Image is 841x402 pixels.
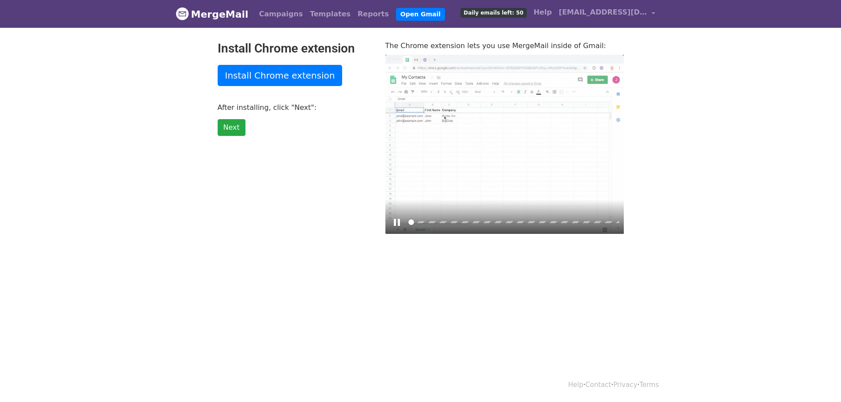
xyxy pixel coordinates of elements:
[218,103,372,112] p: After installing, click "Next":
[218,41,372,56] h2: Install Chrome extension
[256,5,306,23] a: Campaigns
[568,381,583,389] a: Help
[218,65,343,86] a: Install Chrome extension
[176,7,189,20] img: MergeMail logo
[306,5,354,23] a: Templates
[585,381,611,389] a: Contact
[396,8,445,21] a: Open Gmail
[460,8,526,18] span: Daily emails left: 50
[385,41,624,50] p: The Chrome extension lets you use MergeMail inside of Gmail:
[555,4,659,24] a: [EMAIL_ADDRESS][DOMAIN_NAME]
[176,5,249,23] a: MergeMail
[613,381,637,389] a: Privacy
[390,215,404,229] button: Play
[559,7,647,18] span: [EMAIL_ADDRESS][DOMAIN_NAME]
[530,4,555,21] a: Help
[639,381,659,389] a: Terms
[354,5,392,23] a: Reports
[457,4,530,21] a: Daily emails left: 50
[408,218,619,226] input: Seek
[218,119,245,136] a: Next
